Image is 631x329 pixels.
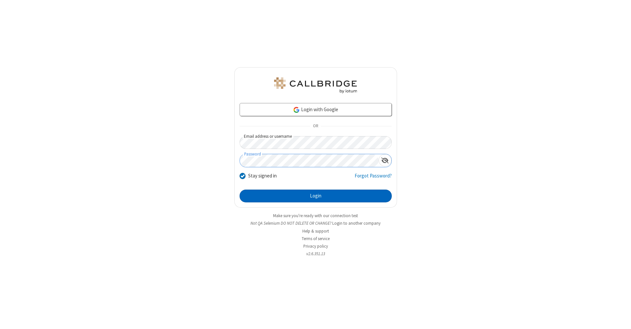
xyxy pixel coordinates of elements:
[615,312,626,324] iframe: Chat
[310,122,321,131] span: OR
[234,220,397,226] li: Not QA Selenium DO NOT DELETE OR CHANGE?
[303,243,328,249] a: Privacy policy
[302,228,329,234] a: Help & support
[273,213,358,218] a: Make sure you're ready with our connection test
[234,251,397,257] li: v2.6.351.13
[240,154,379,167] input: Password
[273,77,358,93] img: QA Selenium DO NOT DELETE OR CHANGE
[240,136,392,149] input: Email address or username
[355,172,392,185] a: Forgot Password?
[332,220,381,226] button: Login to another company
[293,106,300,113] img: google-icon.png
[240,190,392,203] button: Login
[248,172,277,180] label: Stay signed in
[240,103,392,116] a: Login with Google
[302,236,330,241] a: Terms of service
[379,154,391,166] div: Show password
